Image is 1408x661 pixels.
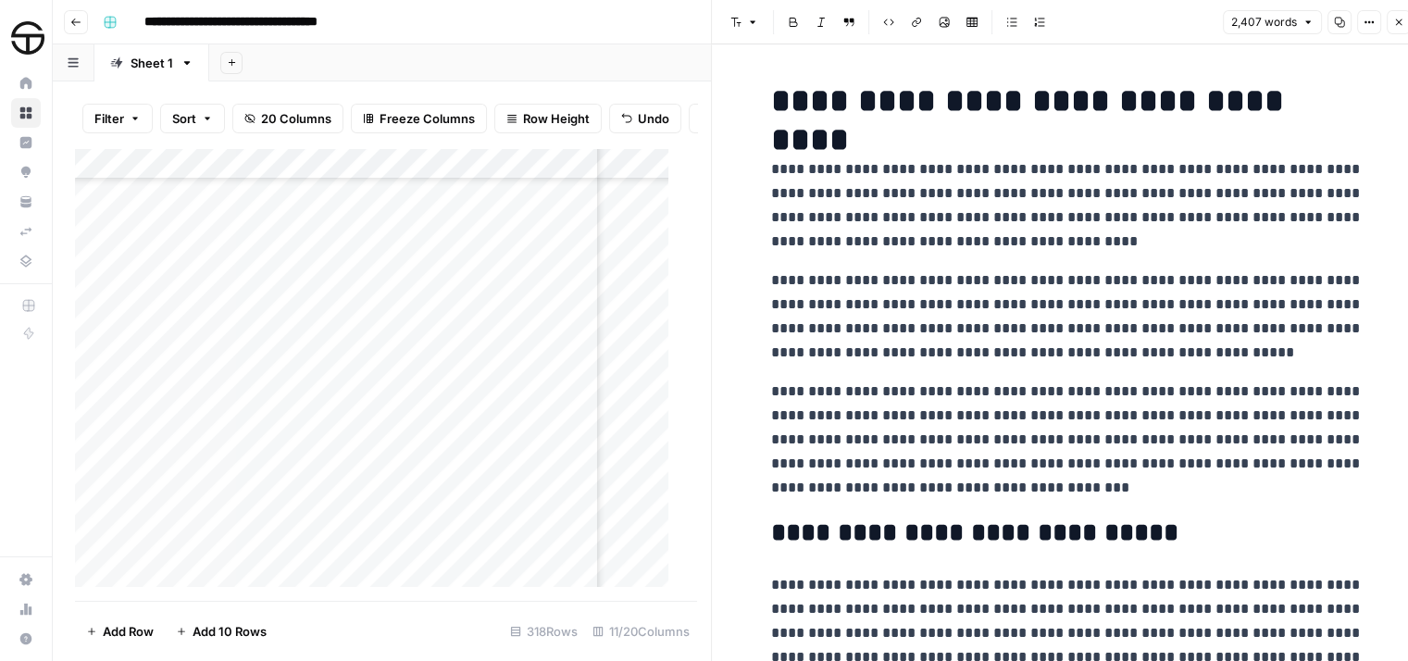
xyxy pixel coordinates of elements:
button: Row Height [494,104,602,133]
a: Data Library [11,246,41,276]
span: 2,407 words [1231,14,1297,31]
button: Add 10 Rows [165,617,278,646]
button: Help + Support [11,624,41,654]
span: 20 Columns [261,109,331,128]
button: 20 Columns [232,104,343,133]
a: Sheet 1 [94,44,209,81]
button: Add Row [75,617,165,646]
a: Home [11,69,41,98]
button: Undo [609,104,681,133]
span: Add Row [103,622,154,641]
a: Opportunities [11,157,41,187]
span: Undo [638,109,669,128]
img: SimpleTire Logo [11,21,44,55]
button: 2,407 words [1223,10,1322,34]
a: Usage [11,594,41,624]
span: Row Height [523,109,590,128]
a: Syncs [11,217,41,246]
span: Sort [172,109,196,128]
button: Workspace: SimpleTire [11,15,41,61]
button: Freeze Columns [351,104,487,133]
div: Sheet 1 [131,54,173,72]
a: Insights [11,128,41,157]
a: Settings [11,565,41,594]
span: Freeze Columns [380,109,475,128]
button: Filter [82,104,153,133]
span: Filter [94,109,124,128]
a: Browse [11,98,41,128]
span: Add 10 Rows [193,622,267,641]
div: 318 Rows [503,617,585,646]
a: Your Data [11,187,41,217]
button: Sort [160,104,225,133]
div: 11/20 Columns [585,617,697,646]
